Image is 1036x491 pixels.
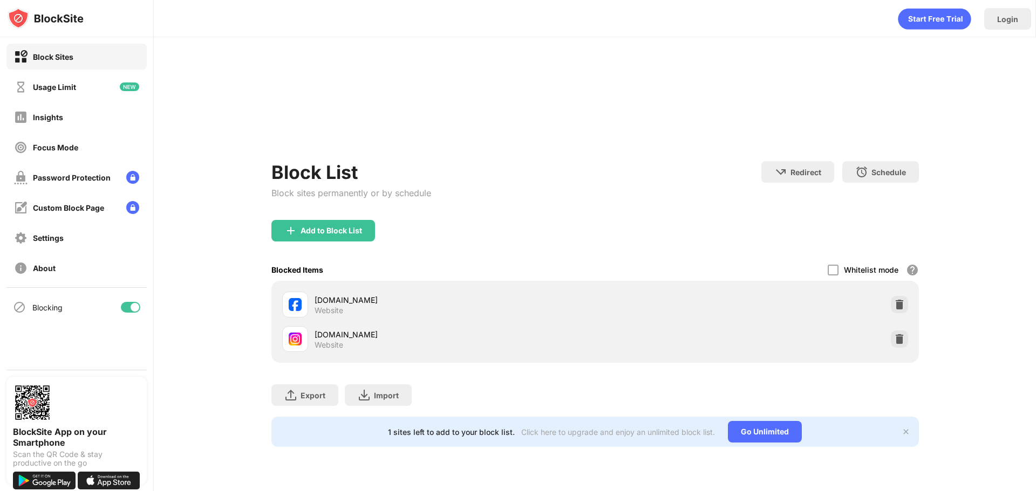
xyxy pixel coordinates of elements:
[374,391,399,400] div: Import
[14,110,28,124] img: insights-off.svg
[126,201,139,214] img: lock-menu.svg
[271,161,431,183] div: Block List
[271,265,323,274] div: Blocked Items
[13,383,52,422] img: options-page-qr-code.png
[14,50,28,64] img: block-on.svg
[126,171,139,184] img: lock-menu.svg
[301,391,325,400] div: Export
[8,8,84,29] img: logo-blocksite.svg
[13,472,76,489] img: get-it-on-google-play.svg
[13,426,140,448] div: BlockSite App on your Smartphone
[289,333,302,345] img: favicons
[33,82,76,92] div: Usage Limit
[13,450,140,467] div: Scan the QR Code & stay productive on the go
[33,113,63,122] div: Insights
[33,233,64,243] div: Settings
[289,298,302,311] img: favicons
[13,301,26,314] img: blocking-icon.svg
[271,67,919,148] iframe: Banner
[14,171,28,184] img: password-protection-off.svg
[301,226,362,235] div: Add to Block List
[33,52,73,61] div: Block Sites
[271,188,431,198] div: Block sites permanently or by schedule
[14,231,28,245] img: settings-off.svg
[521,427,715,437] div: Click here to upgrade and enjoy an unlimited block list.
[790,168,821,177] div: Redirect
[315,306,343,315] div: Website
[33,264,56,273] div: About
[728,421,802,442] div: Go Unlimited
[32,303,63,312] div: Blocking
[388,427,515,437] div: 1 sites left to add to your block list.
[902,427,910,436] img: x-button.svg
[33,143,78,152] div: Focus Mode
[33,173,111,182] div: Password Protection
[844,265,898,274] div: Whitelist mode
[33,203,104,212] div: Custom Block Page
[871,168,906,177] div: Schedule
[14,141,28,154] img: focus-off.svg
[315,329,595,340] div: [DOMAIN_NAME]
[997,15,1018,24] div: Login
[898,8,971,30] div: animation
[14,80,28,94] img: time-usage-off.svg
[315,340,343,350] div: Website
[120,82,139,91] img: new-icon.svg
[14,261,28,275] img: about-off.svg
[315,294,595,306] div: [DOMAIN_NAME]
[14,201,28,215] img: customize-block-page-off.svg
[78,472,140,489] img: download-on-the-app-store.svg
